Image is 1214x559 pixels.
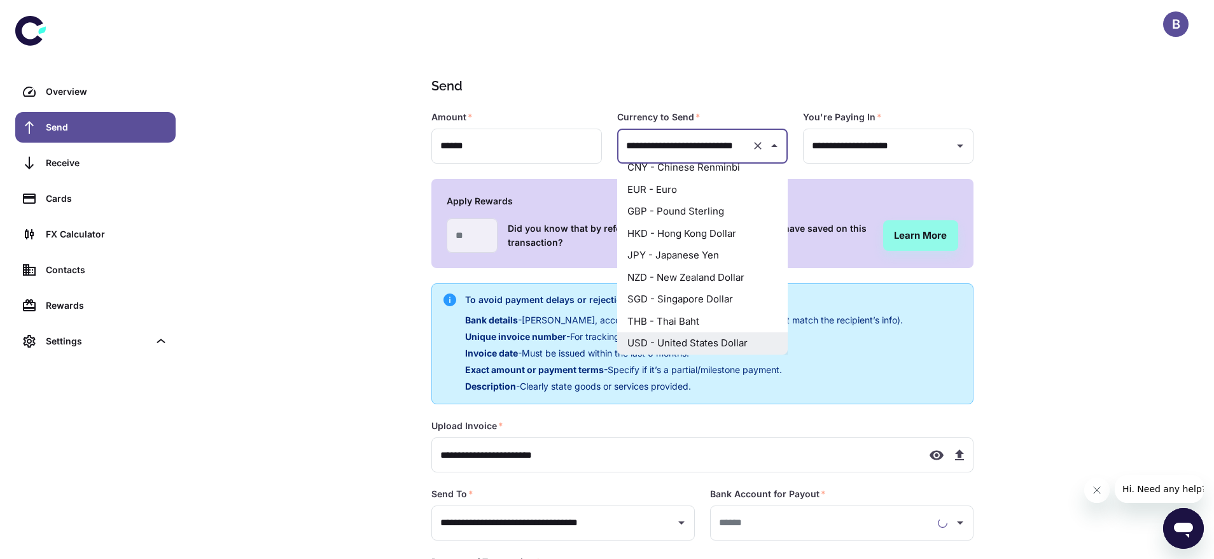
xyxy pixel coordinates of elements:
li: HKD - Hong Kong Dollar [617,223,788,245]
div: FX Calculator [46,227,168,241]
a: Cards [15,183,176,214]
li: EUR - Euro [617,179,788,201]
label: Upload Invoice [431,420,503,432]
button: Open [951,514,969,532]
p: - [PERSON_NAME], account number, bank name & address (must match the recipient’s info). [465,313,903,327]
h1: Send [431,76,968,96]
li: CNY - Chinese Renminbi [617,157,788,179]
button: Open [951,137,969,155]
iframe: Close message [1084,478,1110,503]
h6: Did you know that by referring colleagues to Cedar, you could have saved on this transaction? [508,222,873,250]
iframe: Message from company [1115,475,1204,503]
div: Send [46,120,168,134]
li: JPY - Japanese Yen [617,244,788,267]
a: Contacts [15,255,176,285]
p: - For tracking and verification. [465,330,903,344]
h6: Apply Rewards [447,194,958,208]
a: Send [15,112,176,143]
h6: To avoid payment delays or rejections, ensure your invoice includes: [465,293,903,307]
div: Settings [46,334,149,348]
button: Open [673,514,690,532]
span: Description [465,381,516,392]
span: Invoice date [465,348,518,358]
span: Unique invoice number [465,331,566,342]
p: - Clearly state goods or services provided. [465,379,903,393]
div: Overview [46,85,168,99]
button: Close [765,137,783,155]
span: Hi. Need any help? [8,9,92,19]
li: THB - Thai Baht [617,311,788,333]
li: SGD - Singapore Dollar [617,288,788,311]
label: Send To [431,488,473,500]
li: GBP - Pound Sterling [617,201,788,223]
p: - Must be issued within the last 6 months. [465,346,903,360]
a: Receive [15,148,176,178]
span: Bank details [465,315,518,325]
label: You're Paying In [803,111,882,124]
label: Amount [431,111,473,124]
li: XAF - Central African CFA Franc [617,355,788,377]
li: NZD - New Zealand Dollar [617,267,788,289]
p: - Specify if it’s a partial/milestone payment. [465,363,903,377]
span: Exact amount or payment terms [465,364,604,375]
div: Rewards [46,299,168,313]
div: Receive [46,156,168,170]
label: Currency to Send [617,111,701,124]
a: Overview [15,76,176,107]
button: B [1163,11,1189,37]
a: Rewards [15,290,176,321]
li: USD - United States Dollar [617,332,788,355]
a: FX Calculator [15,219,176,250]
div: Settings [15,326,176,357]
a: Learn More [883,220,958,251]
div: Contacts [46,263,168,277]
div: Cards [46,192,168,206]
button: Clear [749,137,767,155]
iframe: Button to launch messaging window [1163,508,1204,549]
label: Bank Account for Payout [710,488,826,500]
